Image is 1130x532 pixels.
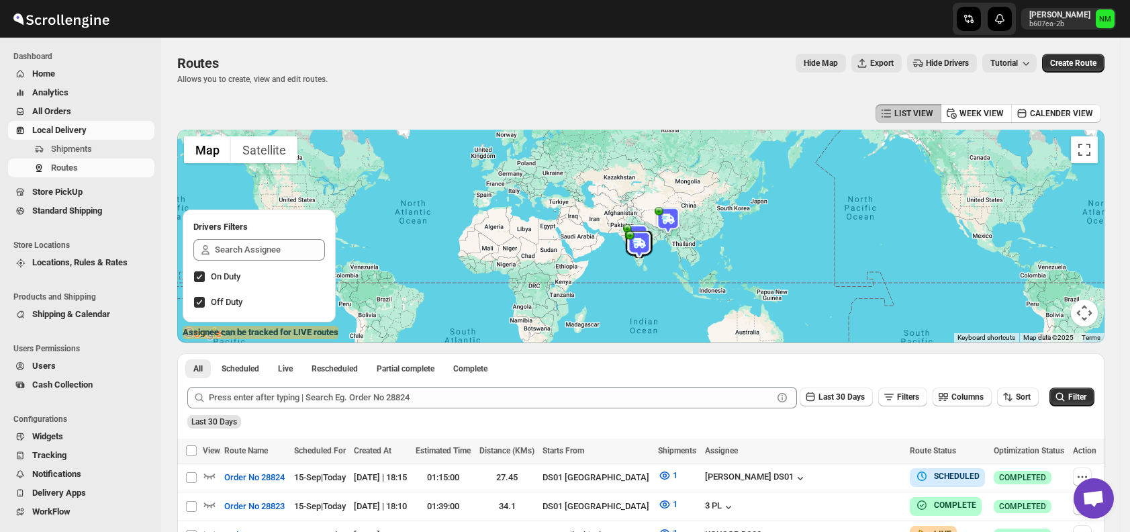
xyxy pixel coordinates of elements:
[851,54,902,73] button: Export
[957,333,1015,343] button: Keyboard shortcuts
[870,58,894,69] span: Export
[177,74,328,85] p: Allows you to create, view and edit routes.
[959,108,1004,119] span: WEEK VIEW
[222,363,259,374] span: Scheduled
[191,417,237,427] span: Last 30 Days
[1029,9,1090,20] p: [PERSON_NAME]
[13,414,154,425] span: Configurations
[1074,478,1114,519] div: Open chat
[8,465,154,484] button: Notifications
[294,472,346,482] span: 15-Sep | Today
[32,361,56,371] span: Users
[224,446,268,455] span: Route Name
[800,388,873,406] button: Last 30 Days
[1050,58,1096,69] span: Create Route
[982,54,1037,73] button: Tutorial
[705,446,738,455] span: Assignee
[211,271,240,281] span: On Duty
[479,500,535,513] div: 34.1
[181,325,225,343] a: Open this area in Google Maps (opens a new window)
[32,431,63,441] span: Widgets
[231,136,297,163] button: Show satellite imagery
[13,292,154,302] span: Products and Shipping
[1021,8,1116,30] button: User menu
[354,471,408,484] div: [DATE] | 18:15
[934,472,980,481] b: SCHEDULED
[32,506,70,517] span: WorkFlow
[1016,392,1031,402] span: Sort
[32,206,102,216] span: Standard Shipping
[999,501,1046,512] span: COMPLETED
[933,388,992,406] button: Columns
[32,309,110,319] span: Shipping & Calendar
[51,144,92,154] span: Shipments
[8,427,154,446] button: Widgets
[8,83,154,102] button: Analytics
[209,387,773,408] input: Press enter after typing | Search Eg. Order No 28824
[673,499,677,509] span: 1
[804,58,838,69] span: Hide Map
[294,501,346,511] span: 15-Sep | Today
[1042,54,1104,73] button: Create Route
[13,51,154,62] span: Dashboard
[183,326,338,339] label: Assignee can be tracked for LIVE routes
[705,500,735,514] button: 3 PL
[294,446,346,455] span: Scheduled For
[32,87,68,97] span: Analytics
[8,64,154,83] button: Home
[8,502,154,521] button: WorkFlow
[878,388,927,406] button: Filters
[1073,446,1096,455] span: Action
[650,465,686,486] button: 1
[377,363,434,374] span: Partial complete
[32,450,66,460] span: Tracking
[543,500,650,513] div: DS01 [GEOGRAPHIC_DATA]
[216,496,293,517] button: Order No 28823
[479,471,535,484] div: 27.45
[1082,334,1100,341] a: Terms (opens in new tab)
[876,104,941,123] button: LIST VIEW
[193,363,203,374] span: All
[278,363,293,374] span: Live
[990,58,1018,68] span: Tutorial
[215,239,325,261] input: Search Assignee
[32,69,55,79] span: Home
[32,106,71,116] span: All Orders
[8,159,154,177] button: Routes
[951,392,984,402] span: Columns
[416,471,471,484] div: 01:15:00
[224,471,285,484] span: Order No 28824
[453,363,487,374] span: Complete
[479,446,534,455] span: Distance (KMs)
[897,392,919,402] span: Filters
[13,240,154,251] span: Store Locations
[181,325,225,343] img: Google
[224,500,285,513] span: Order No 28823
[997,388,1039,406] button: Sort
[216,467,293,488] button: Order No 28824
[8,484,154,502] button: Delivery Apps
[32,488,86,498] span: Delivery Apps
[354,500,408,513] div: [DATE] | 18:10
[32,257,128,267] span: Locations, Rules & Rates
[658,446,696,455] span: Shipments
[211,297,242,307] span: Off Duty
[705,472,807,485] button: [PERSON_NAME] DS01
[8,357,154,375] button: Users
[185,359,211,378] button: All routes
[1030,108,1093,119] span: CALENDER VIEW
[907,54,977,73] button: Hide Drivers
[51,163,78,173] span: Routes
[8,102,154,121] button: All Orders
[13,343,154,354] span: Users Permissions
[894,108,933,119] span: LIST VIEW
[32,187,83,197] span: Store PickUp
[416,446,471,455] span: Estimated Time
[8,375,154,394] button: Cash Collection
[32,380,93,390] span: Cash Collection
[915,498,976,512] button: COMPLETE
[203,446,220,455] span: View
[32,125,87,135] span: Local Delivery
